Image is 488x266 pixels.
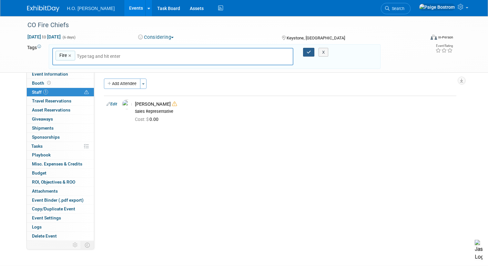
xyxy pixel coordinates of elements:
[27,34,61,40] span: [DATE] [DATE]
[32,197,84,203] span: Event Binder (.pdf export)
[32,90,48,95] span: Staff
[68,52,73,59] a: ×
[32,71,68,77] span: Event Information
[58,52,67,59] span: Fire
[27,232,94,240] a: Delete Event
[32,125,54,131] span: Shipments
[107,102,117,106] a: Edit
[135,117,161,122] span: 0.00
[135,101,454,107] div: [PERSON_NAME]
[43,90,48,94] span: 1
[27,115,94,123] a: Giveaways
[32,134,60,140] span: Sponsorships
[381,3,411,14] a: Search
[32,170,46,176] span: Budget
[431,35,437,40] img: Format-Inperson.png
[27,151,94,159] a: Playbook
[32,116,53,122] span: Giveaways
[435,44,453,48] div: Event Rating
[32,215,61,220] span: Event Settings
[27,124,94,133] a: Shipments
[27,88,94,97] a: Staff1
[27,142,94,151] a: Tasks
[32,107,70,112] span: Asset Reservations
[81,241,94,249] td: Toggle Event Tabs
[46,80,52,85] span: Booth not reserved yet
[390,6,404,11] span: Search
[27,160,94,168] a: Misc. Expenses & Credits
[27,70,94,79] a: Event Information
[172,101,177,106] i: Double-book Warning!
[31,144,43,149] span: Tasks
[67,6,115,11] span: H.O. [PERSON_NAME]
[319,48,329,57] button: X
[438,35,453,40] div: In-Person
[135,117,149,122] span: Cost: $
[84,90,89,95] span: Potential Scheduling Conflict -- at least one attendee is tagged in another overlapping event.
[27,133,94,142] a: Sponsorships
[27,196,94,205] a: Event Binder (.pdf export)
[32,188,58,194] span: Attachments
[136,34,176,41] button: Considering
[104,79,140,89] button: Add Attendee
[27,178,94,186] a: ROI, Objectives & ROO
[27,5,59,12] img: ExhibitDay
[32,161,82,166] span: Misc. Expenses & Credits
[27,187,94,196] a: Attachments
[27,205,94,213] a: Copy/Duplicate Event
[419,4,455,11] img: Paige Bostrom
[25,19,417,31] div: CO Fire Chiefs
[32,233,57,239] span: Delete Event
[27,44,43,69] td: Tags
[27,79,94,88] a: Booth
[135,109,454,114] div: Sales Representative
[27,97,94,105] a: Travel Reservations
[32,179,75,185] span: ROI, Objectives & ROO
[70,241,81,249] td: Personalize Event Tab Strip
[41,34,47,39] span: to
[32,98,71,103] span: Travel Reservations
[27,223,94,231] a: Logs
[287,36,345,40] span: Keystone, [GEOGRAPHIC_DATA]
[32,152,51,157] span: Playbook
[77,53,167,59] input: Type tag and hit enter
[32,206,75,211] span: Copy/Duplicate Event
[27,106,94,114] a: Asset Reservations
[27,214,94,222] a: Event Settings
[32,80,52,86] span: Booth
[27,169,94,177] a: Budget
[32,224,42,229] span: Logs
[390,34,453,43] div: Event Format
[62,35,76,39] span: (6 days)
